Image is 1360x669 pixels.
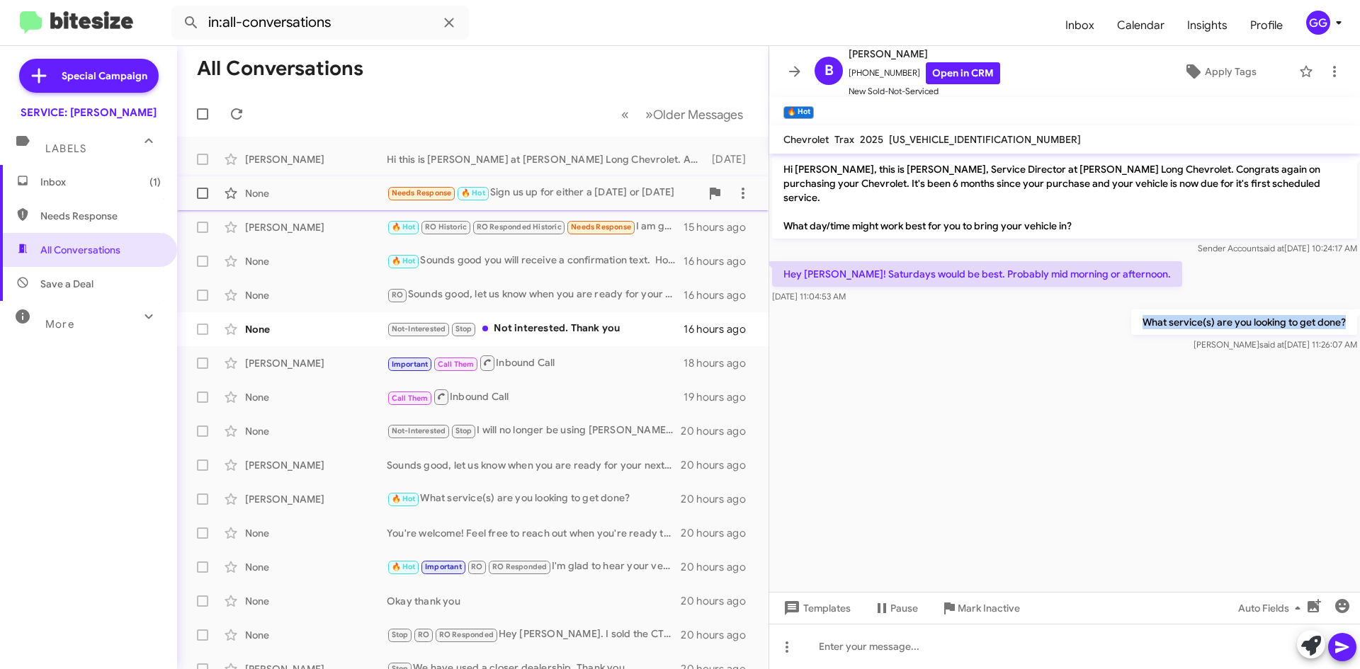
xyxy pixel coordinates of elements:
span: Important [425,562,462,571]
span: [PERSON_NAME] [849,45,1000,62]
div: 20 hours ago [681,458,757,472]
span: More [45,318,74,331]
span: 🔥 Hot [392,494,416,503]
div: 16 hours ago [684,322,757,336]
div: None [245,424,387,438]
a: Special Campaign [19,59,159,93]
div: Not interested. Thank you [387,321,684,337]
span: RO Responded Historic [477,222,562,231]
div: None [245,322,387,336]
span: 🔥 Hot [392,256,416,265]
button: Previous [613,100,637,129]
span: » [645,105,653,123]
a: Insights [1176,5,1239,46]
span: All Conversations [40,243,120,257]
button: Apply Tags [1147,59,1292,84]
span: Special Campaign [62,69,147,83]
span: said at [1259,243,1284,253]
span: 2025 [860,133,883,146]
div: Hi this is [PERSON_NAME] at [PERSON_NAME] Long Chevrolet. Are you still driving your Chevrolet? O... [387,152,705,166]
span: Needs Response [40,209,161,223]
div: I am good to go. Thank you [387,219,684,235]
span: Chevrolet [783,133,829,146]
div: [PERSON_NAME] [245,356,387,370]
p: Hey [PERSON_NAME]! Saturdays would be best. Probably mid morning or afternoon. [772,261,1182,287]
span: said at [1259,339,1284,350]
span: Not-Interested [392,324,446,333]
span: New Sold-Not-Serviced [849,84,1000,98]
div: Sounds good you will receive a confirmation text. Hope you have a good day [387,253,684,269]
span: 🔥 Hot [461,188,485,198]
span: Trax [834,133,854,146]
div: 16 hours ago [684,288,757,302]
span: RO Responded [439,630,494,639]
span: [PHONE_NUMBER] [849,62,1000,84]
div: 20 hours ago [681,628,757,642]
div: Sign us up for either a [DATE] or [DATE] [387,185,701,201]
div: 20 hours ago [681,492,757,506]
div: [PERSON_NAME] [245,458,387,472]
span: Stop [455,324,472,333]
div: I will no longer be using [PERSON_NAME]'s for my car repairs. [387,423,681,439]
a: Calendar [1106,5,1176,46]
div: 19 hours ago [684,390,757,404]
div: I'm glad to hear your vehicle is working well again! If you need to schedule your next maintenanc... [387,559,681,575]
span: 🔥 Hot [392,222,416,231]
div: 20 hours ago [681,594,757,608]
span: RO [471,562,482,571]
nav: Page navigation example [613,100,752,129]
div: [DATE] [705,152,757,166]
button: Templates [769,595,862,621]
div: Inbound Call [387,388,684,406]
span: « [621,105,629,123]
input: Search [171,6,469,40]
div: None [245,390,387,404]
a: Profile [1239,5,1294,46]
span: Needs Response [392,188,452,198]
div: 16 hours ago [684,254,757,268]
span: Apply Tags [1205,59,1257,84]
div: Okay thank you [387,594,681,608]
span: Call Them [438,360,475,369]
button: Next [637,100,752,129]
span: [PERSON_NAME] [DATE] 11:26:07 AM [1194,339,1357,350]
p: Hi [PERSON_NAME], this is [PERSON_NAME], Service Director at [PERSON_NAME] Long Chevrolet. Congra... [772,156,1357,239]
span: Call Them [392,394,429,403]
span: Stop [392,630,409,639]
span: Important [392,360,429,369]
span: (1) [149,175,161,189]
div: None [245,254,387,268]
div: None [245,560,387,574]
span: Mark Inactive [958,595,1020,621]
div: Inbound Call [387,354,684,372]
span: Auto Fields [1238,595,1306,621]
div: You're welcome! Feel free to reach out when you're ready to schedule your service(s). I'm here to... [387,526,681,540]
span: [US_VEHICLE_IDENTIFICATION_NUMBER] [889,133,1081,146]
div: 15 hours ago [684,220,757,234]
div: 20 hours ago [681,560,757,574]
div: 18 hours ago [684,356,757,370]
small: 🔥 Hot [783,106,814,119]
span: Inbox [40,175,161,189]
div: None [245,526,387,540]
div: GG [1306,11,1330,35]
span: Labels [45,142,86,155]
div: None [245,594,387,608]
span: RO Historic [425,222,467,231]
span: 🔥 Hot [392,562,416,571]
a: Inbox [1054,5,1106,46]
span: Save a Deal [40,277,93,291]
div: [PERSON_NAME] [245,152,387,166]
div: [PERSON_NAME] [245,492,387,506]
button: Pause [862,595,929,621]
span: B [824,59,834,82]
div: None [245,628,387,642]
div: Sounds good, let us know when you are ready for your next service(s) and we will be happy to help! [387,287,684,303]
button: GG [1294,11,1344,35]
span: Sender Account [DATE] 10:24:17 AM [1198,243,1357,253]
div: [PERSON_NAME] [245,220,387,234]
div: None [245,288,387,302]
